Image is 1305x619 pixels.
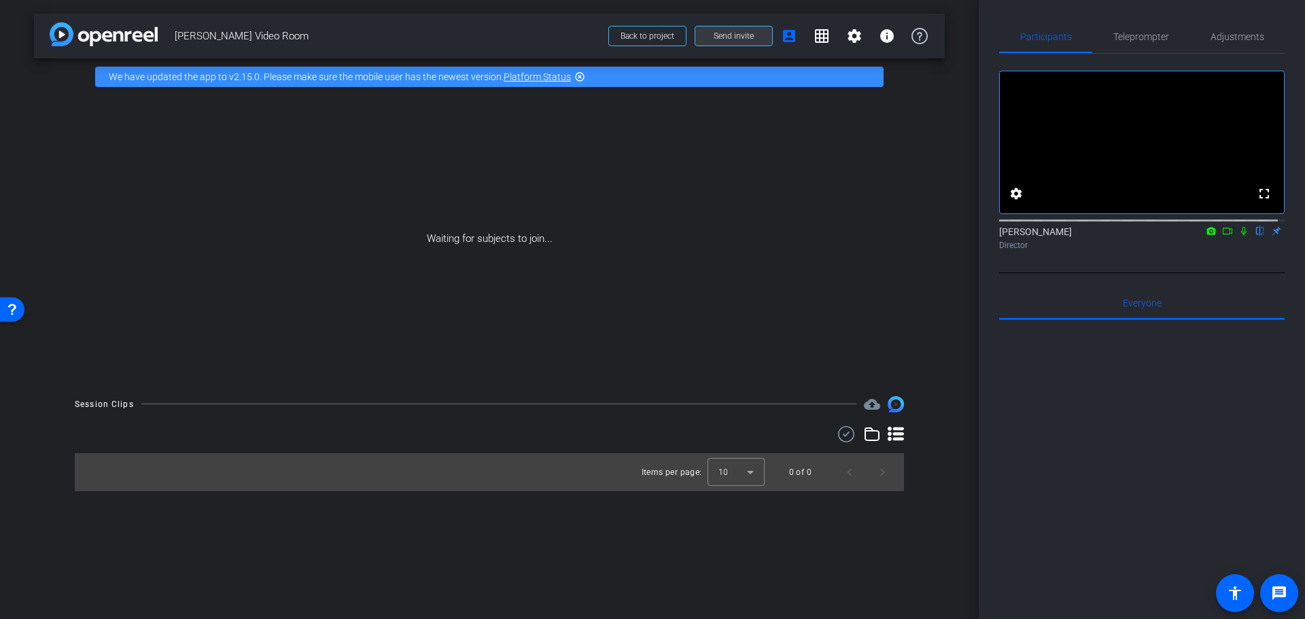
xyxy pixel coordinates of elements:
span: Destinations for your clips [864,396,880,412]
div: [PERSON_NAME] [999,225,1285,251]
mat-icon: cloud_upload [864,396,880,412]
mat-icon: accessibility [1227,585,1243,601]
button: Previous page [833,456,866,489]
mat-icon: fullscreen [1256,185,1272,202]
mat-icon: info [879,28,895,44]
div: Session Clips [75,397,134,411]
img: Session clips [888,396,904,412]
div: Items per page: [642,465,702,479]
mat-icon: settings [846,28,863,44]
span: Back to project [621,31,674,41]
span: Everyone [1123,298,1162,308]
span: Adjustments [1211,32,1264,41]
button: Send invite [695,26,773,46]
mat-icon: flip [1252,224,1268,236]
div: Waiting for subjects to join... [34,95,945,383]
div: 0 of 0 [789,465,812,479]
mat-icon: account_box [781,28,797,44]
mat-icon: message [1271,585,1287,601]
span: [PERSON_NAME] Video Room [175,22,600,50]
button: Next page [866,456,899,489]
img: app-logo [50,22,158,46]
span: Send invite [714,31,754,41]
a: Platform Status [504,71,571,82]
mat-icon: highlight_off [574,71,585,82]
button: Back to project [608,26,686,46]
mat-icon: grid_on [814,28,830,44]
mat-icon: settings [1008,185,1024,202]
div: We have updated the app to v2.15.0. Please make sure the mobile user has the newest version. [95,67,884,87]
div: Director [999,239,1285,251]
span: Teleprompter [1113,32,1169,41]
span: Participants [1020,32,1072,41]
